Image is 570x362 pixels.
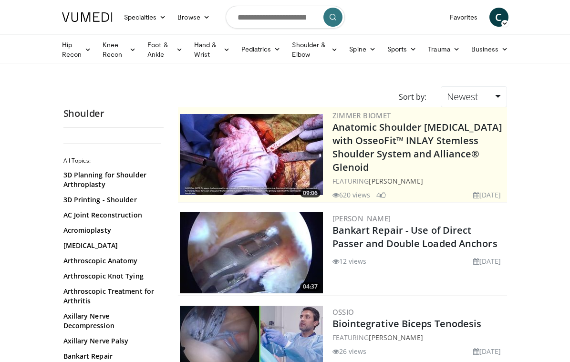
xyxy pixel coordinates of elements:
li: 26 views [332,346,367,356]
li: 620 views [332,190,371,200]
li: 4 [376,190,386,200]
a: Pediatrics [236,40,287,59]
a: 3D Planning for Shoulder Arthroplasty [63,170,159,189]
div: FEATURING [332,332,505,342]
a: Axillary Nerve Palsy [63,336,159,346]
a: Foot & Ankle [142,40,188,59]
li: [DATE] [473,256,501,266]
a: Browse [172,8,216,27]
span: Newest [447,90,478,103]
a: Sports [382,40,423,59]
a: Arthroscopic Anatomy [63,256,159,266]
a: Zimmer Biomet [332,111,391,120]
img: VuMedi Logo [62,12,113,22]
input: Search topics, interventions [226,6,345,29]
a: Hand & Wrist [188,40,236,59]
img: cd449402-123d-47f7-b112-52d159f17939.300x170_q85_crop-smart_upscale.jpg [180,212,323,293]
a: Business [466,40,514,59]
a: Axillary Nerve Decompression [63,311,159,331]
a: 3D Printing - Shoulder [63,195,159,205]
a: 04:37 [180,212,323,293]
a: [MEDICAL_DATA] [63,241,159,250]
li: [DATE] [473,190,501,200]
img: 59d0d6d9-feca-4357-b9cd-4bad2cd35cb6.300x170_q85_crop-smart_upscale.jpg [180,114,323,195]
div: Sort by: [392,86,434,107]
a: Specialties [118,8,172,27]
a: [PERSON_NAME] [369,176,423,186]
a: Spine [343,40,381,59]
a: AC Joint Reconstruction [63,210,159,220]
a: Hip Recon [56,40,97,59]
a: 09:06 [180,114,323,195]
li: 12 views [332,256,367,266]
span: 04:37 [300,282,321,291]
li: [DATE] [473,346,501,356]
div: FEATURING [332,176,505,186]
a: Favorites [444,8,484,27]
h2: Shoulder [63,107,164,120]
a: Arthroscopic Knot Tying [63,271,159,281]
a: Trauma [422,40,466,59]
a: Newest [441,86,507,107]
a: Anatomic Shoulder [MEDICAL_DATA] with OsseoFit™ INLAY Stemless Shoulder System and Alliance® Glenoid [332,121,502,174]
a: [PERSON_NAME] [369,333,423,342]
span: 09:06 [300,189,321,197]
h2: All Topics: [63,157,161,165]
a: Bankart Repair - Use of Direct Passer and Double Loaded Anchors [332,224,497,250]
a: Acromioplasty [63,226,159,235]
a: Bankart Repair [63,352,159,361]
a: [PERSON_NAME] [332,214,391,223]
a: Shoulder & Elbow [286,40,343,59]
a: C [489,8,508,27]
a: Knee Recon [97,40,142,59]
a: Arthroscopic Treatment for Arthritis [63,287,159,306]
a: OSSIO [332,307,354,317]
a: Biointegrative Biceps Tenodesis [332,317,482,330]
